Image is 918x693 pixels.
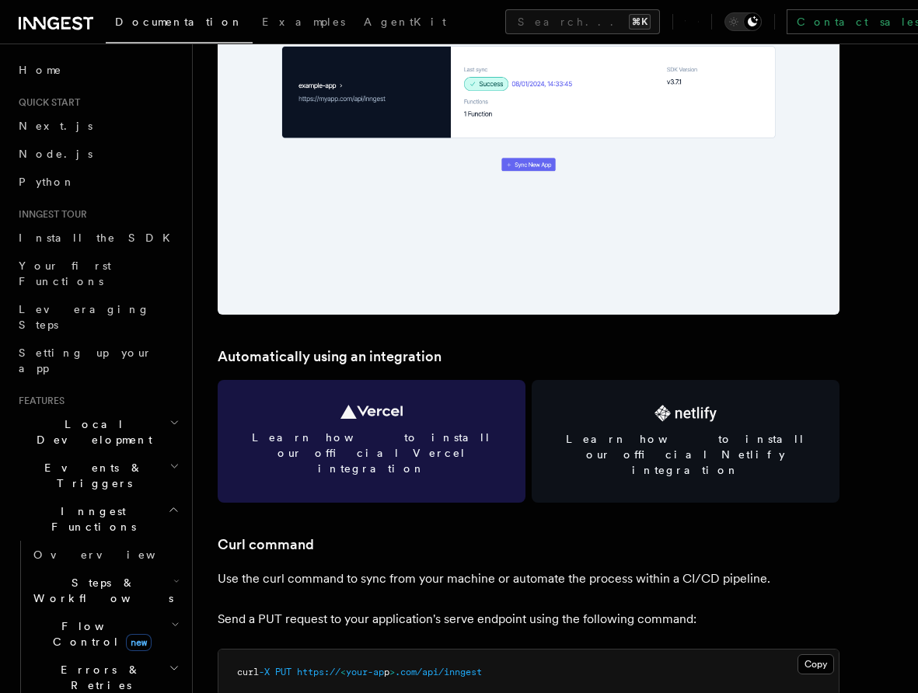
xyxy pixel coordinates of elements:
[12,112,183,140] a: Next.js
[33,548,194,561] span: Overview
[12,339,183,382] a: Setting up your app
[218,534,314,555] a: Curl command
[354,5,456,42] a: AgentKit
[12,56,183,84] a: Home
[19,148,92,160] span: Node.js
[19,176,75,188] span: Python
[532,380,839,503] a: Learn how to install our official Netlify integration
[550,431,821,478] span: Learn how to install our official Netlify integration
[115,16,243,28] span: Documentation
[218,380,525,503] a: Learn how to install our official Vercel integration
[12,410,183,454] button: Local Development
[798,654,834,674] button: Copy
[237,667,259,677] span: curl
[19,303,150,331] span: Leveraging Steps
[12,208,87,221] span: Inngest tour
[346,667,384,677] span: your-ap
[19,259,111,287] span: Your first Functions
[12,96,80,109] span: Quick start
[384,667,389,677] span: p
[27,569,183,612] button: Steps & Workflows
[19,346,152,374] span: Setting up your app
[218,608,839,630] p: Send a PUT request to your application's serve endpoint using the following command:
[297,667,340,677] span: https://
[106,5,253,44] a: Documentation
[27,612,183,656] button: Flow Controlnew
[262,16,345,28] span: Examples
[27,662,169,693] span: Errors & Retries
[19,62,62,78] span: Home
[12,252,183,295] a: Your first Functions
[253,5,354,42] a: Examples
[395,667,482,677] span: .com/api/inngest
[724,12,762,31] button: Toggle dark mode
[364,16,446,28] span: AgentKit
[12,224,183,252] a: Install the SDK
[27,541,183,569] a: Overview
[19,120,92,132] span: Next.js
[505,9,660,34] button: Search...⌘K
[12,460,169,491] span: Events & Triggers
[27,575,173,606] span: Steps & Workflows
[629,14,651,30] kbd: ⌘K
[126,634,152,651] span: new
[12,140,183,168] a: Node.js
[12,416,169,447] span: Local Development
[389,667,395,677] span: >
[27,618,171,649] span: Flow Control
[340,667,346,677] span: <
[259,667,270,677] span: -X
[12,168,183,196] a: Python
[236,430,507,476] span: Learn how to install our official Vercel integration
[19,232,180,244] span: Install the SDK
[12,395,65,407] span: Features
[12,503,168,535] span: Inngest Functions
[12,497,183,541] button: Inngest Functions
[218,346,442,367] a: Automatically using an integration
[275,667,291,677] span: PUT
[218,568,839,590] p: Use the curl command to sync from your machine or automate the process within a CI/CD pipeline.
[12,295,183,339] a: Leveraging Steps
[12,454,183,497] button: Events & Triggers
